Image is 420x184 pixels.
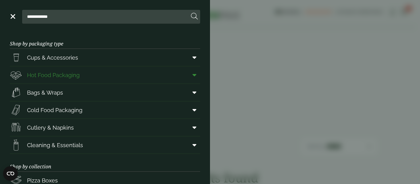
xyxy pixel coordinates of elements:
[10,69,22,81] img: Deli_box.svg
[10,139,22,151] img: open-wipe.svg
[10,154,200,172] h3: Shop by collection
[10,136,200,154] a: Cleaning & Essentials
[10,84,200,101] a: Bags & Wraps
[27,71,80,79] span: Hot Food Packaging
[10,104,22,116] img: Sandwich_box.svg
[27,106,82,114] span: Cold Food Packaging
[27,141,83,149] span: Cleaning & Essentials
[10,86,22,99] img: Paper_carriers.svg
[10,31,200,49] h3: Shop by packaging type
[10,49,200,66] a: Cups & Accessories
[27,123,74,132] span: Cutlery & Napkins
[10,101,200,119] a: Cold Food Packaging
[10,66,200,84] a: Hot Food Packaging
[3,166,18,181] button: Open CMP widget
[10,119,200,136] a: Cutlery & Napkins
[10,51,22,64] img: PintNhalf_cup.svg
[27,88,63,97] span: Bags & Wraps
[10,121,22,134] img: Cutlery.svg
[27,53,78,62] span: Cups & Accessories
